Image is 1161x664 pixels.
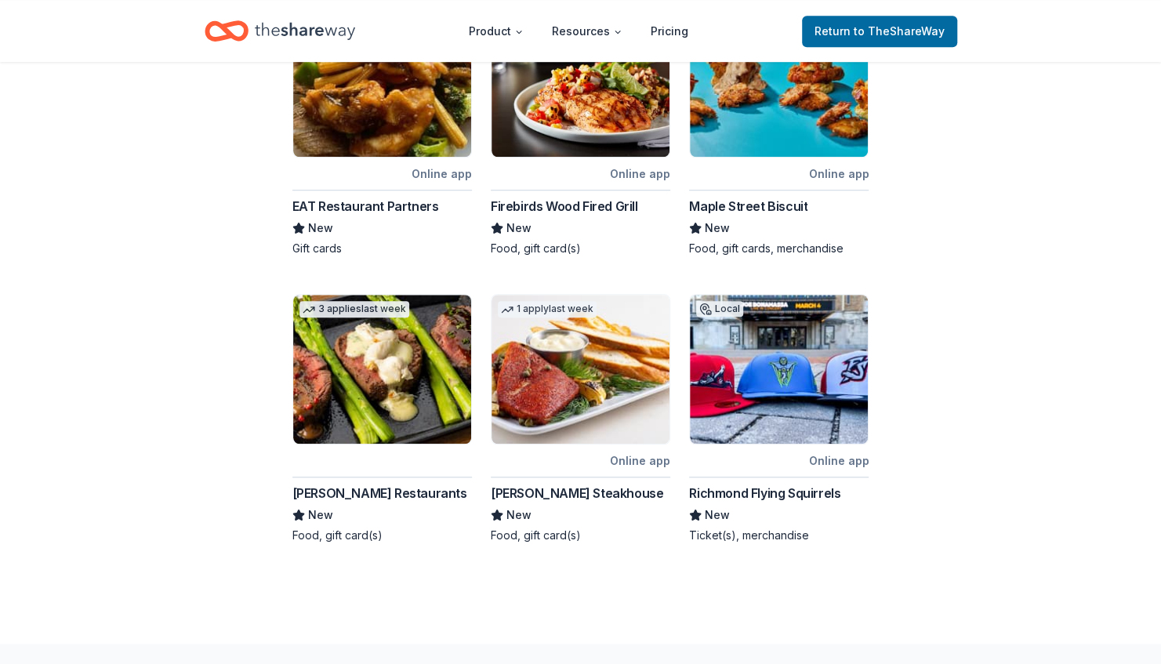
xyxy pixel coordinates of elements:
[539,16,635,47] button: Resources
[456,16,536,47] button: Product
[412,164,472,183] div: Online app
[610,451,670,470] div: Online app
[292,484,467,503] div: [PERSON_NAME] Restaurants
[638,16,701,47] a: Pricing
[705,219,730,238] span: New
[299,301,409,317] div: 3 applies last week
[705,506,730,524] span: New
[689,294,869,543] a: Image for Richmond Flying SquirrelsLocalOnline appRichmond Flying SquirrelsNewTicket(s), merchandise
[689,241,869,256] div: Food, gift cards, merchandise
[492,8,669,157] img: Image for Firebirds Wood Fired Grill
[808,164,869,183] div: Online app
[854,24,945,38] span: to TheShareWay
[610,164,670,183] div: Online app
[491,241,670,256] div: Food, gift card(s)
[308,219,333,238] span: New
[492,295,669,444] img: Image for Perry's Steakhouse
[292,197,439,216] div: EAT Restaurant Partners
[696,301,743,317] div: Local
[689,197,807,216] div: Maple Street Biscuit
[308,506,333,524] span: New
[491,528,670,543] div: Food, gift card(s)
[491,294,670,543] a: Image for Perry's Steakhouse1 applylast weekOnline app[PERSON_NAME] SteakhouseNewFood, gift card(s)
[689,7,869,256] a: Image for Maple Street Biscuit3 applieslast weekOnline appMaple Street BiscuitNewFood, gift cards...
[491,7,670,256] a: Image for Firebirds Wood Fired Grill1 applylast weekOnline appFirebirds Wood Fired GrillNewFood, ...
[456,13,701,49] nav: Main
[506,219,532,238] span: New
[205,13,355,49] a: Home
[802,16,957,47] a: Returnto TheShareWay
[292,294,472,543] a: Image for Perry's Restaurants3 applieslast week[PERSON_NAME] RestaurantsNewFood, gift card(s)
[491,484,663,503] div: [PERSON_NAME] Steakhouse
[690,295,868,444] img: Image for Richmond Flying Squirrels
[293,295,471,444] img: Image for Perry's Restaurants
[808,451,869,470] div: Online app
[689,484,840,503] div: Richmond Flying Squirrels
[815,22,945,41] span: Return
[506,506,532,524] span: New
[491,197,638,216] div: Firebirds Wood Fired Grill
[689,528,869,543] div: Ticket(s), merchandise
[293,8,471,157] img: Image for EAT Restaurant Partners
[498,301,597,317] div: 1 apply last week
[690,8,868,157] img: Image for Maple Street Biscuit
[292,528,472,543] div: Food, gift card(s)
[292,7,472,256] a: Image for EAT Restaurant PartnersLocalOnline appEAT Restaurant PartnersNewGift cards
[292,241,472,256] div: Gift cards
